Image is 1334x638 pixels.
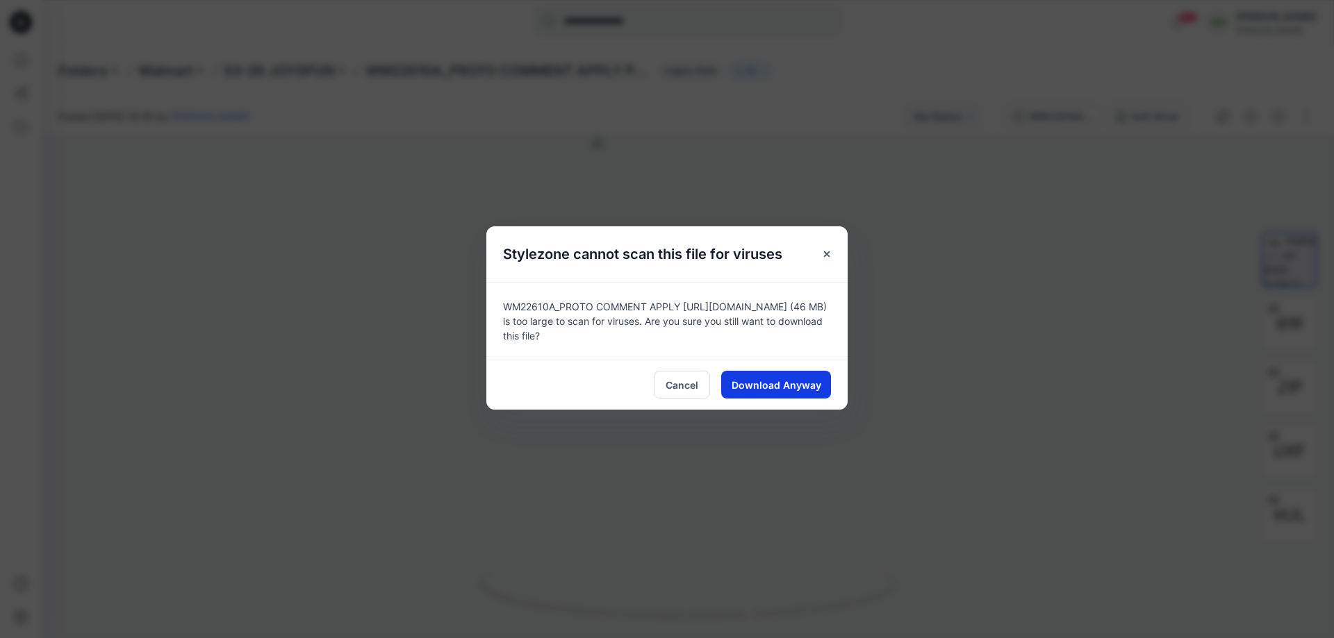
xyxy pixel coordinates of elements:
span: Download Anyway [732,378,821,392]
div: WM22610A_PROTO COMMENT APPLY [URL][DOMAIN_NAME] (46 MB) is too large to scan for viruses. Are you... [486,282,848,360]
button: Close [814,242,839,267]
h5: Stylezone cannot scan this file for viruses [486,226,799,282]
span: Cancel [666,378,698,392]
button: Cancel [654,371,710,398]
button: Download Anyway [721,371,831,398]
